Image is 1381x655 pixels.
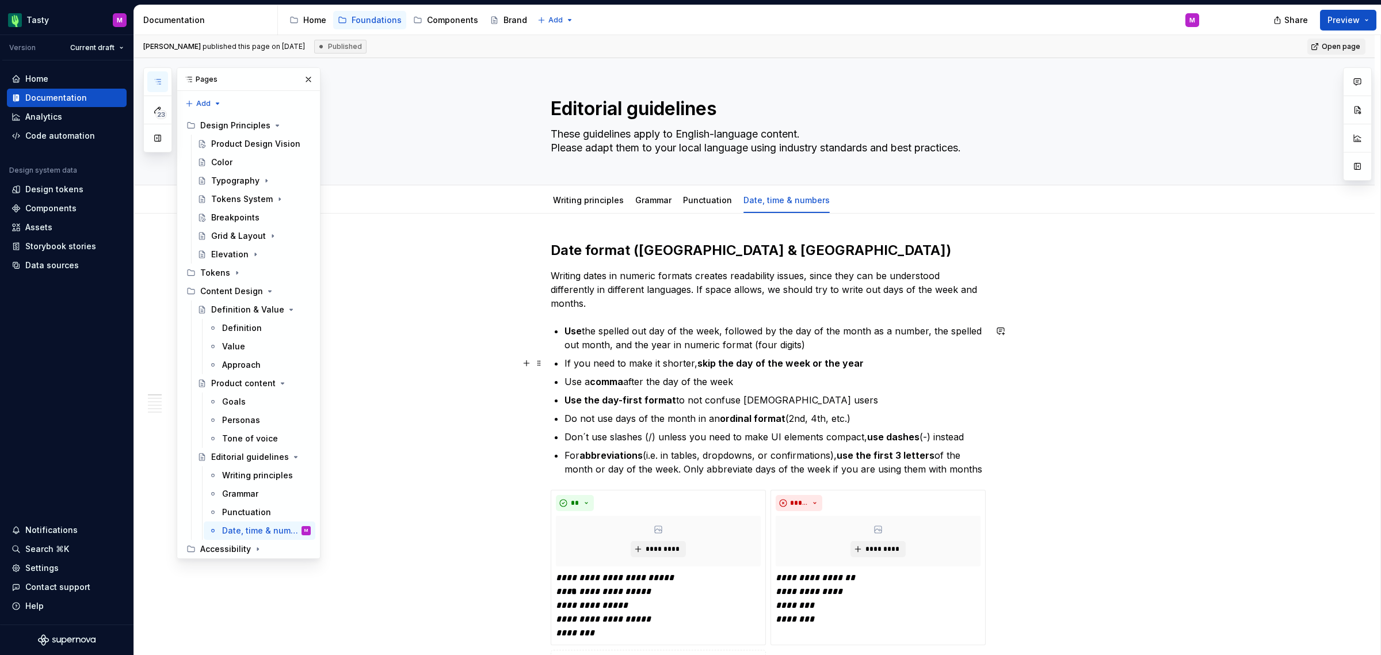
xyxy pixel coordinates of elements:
a: Analytics [7,108,127,126]
strong: Use [564,325,582,337]
div: Accessibility [200,543,251,555]
button: Add [182,96,225,112]
div: Analytics [25,111,62,123]
a: Product Design Vision [193,135,315,153]
div: Value [222,341,245,352]
span: Current draft [70,43,115,52]
strong: abbreviations [579,450,643,461]
div: Published [314,40,367,54]
div: M [117,16,123,25]
div: Product Design Vision [211,138,300,150]
strong: Use the day-first format [564,394,676,406]
div: Punctuation [222,507,271,518]
div: Content Design [200,285,263,297]
div: Contact support [25,581,90,593]
a: Personas [204,411,315,429]
p: the spelled out day of the week, followed by the day of the month as a number, the spelled out mo... [564,324,986,352]
a: Punctuation [683,195,732,205]
a: Settings [7,559,127,577]
div: Tokens [200,267,230,279]
div: Tasty [26,14,49,26]
button: Help [7,597,127,615]
div: M [1189,16,1195,25]
div: Pages [177,68,320,91]
a: Date, time & numbersM [204,521,315,540]
span: Add [548,16,563,25]
a: Approach [204,356,315,374]
span: published this page on [DATE] [143,42,305,51]
a: Assets [7,218,127,237]
a: Product content [193,374,315,393]
textarea: These guidelines apply to English-language content. Please adapt them to your local language usin... [548,125,983,157]
span: Share [1284,14,1308,26]
div: Writing principles [222,470,293,481]
div: Version [9,43,36,52]
a: Color [193,153,315,172]
div: M [304,525,308,536]
textarea: Editorial guidelines [548,95,983,123]
strong: use dashes [867,431,920,443]
button: Search ⌘K [7,540,127,558]
a: Value [204,337,315,356]
div: Breakpoints [211,212,260,223]
p: Do not use days of the month in an (2nd, 4th, etc.) [564,412,986,425]
div: Home [303,14,326,26]
div: Grammar [631,188,676,212]
div: Approach [222,359,261,371]
div: Brand [503,14,527,26]
a: Foundations [333,11,406,29]
a: Data sources [7,256,127,275]
div: Design Principles [200,120,270,131]
button: Add [534,12,577,28]
strong: Date format ([GEOGRAPHIC_DATA] & [GEOGRAPHIC_DATA]) [551,242,951,258]
button: Share [1268,10,1315,31]
a: Punctuation [204,503,315,521]
span: 23 [155,110,167,119]
p: Writing dates in numeric formats creates readability issues, since they can be understood differe... [551,269,986,310]
div: Color [211,157,232,168]
div: Tokens System [211,193,273,205]
div: Date, time & numbers [222,525,299,536]
p: Use a after the day of the week [564,375,986,389]
div: Goals [222,396,246,408]
div: Documentation [25,92,87,104]
a: Code automation [7,127,127,145]
div: Personas [222,414,260,426]
button: Notifications [7,521,127,539]
div: Typography [211,175,260,186]
a: Components [7,199,127,218]
a: Elevation [193,245,315,264]
img: 5a785b6b-c473-494b-9ba3-bffaf73304c7.png [8,13,22,27]
button: TastyM [2,7,131,32]
div: Assets [25,222,52,233]
div: Writing principles [548,188,628,212]
strong: skip the day of the week or the year [697,357,864,369]
a: Brand [485,11,532,29]
div: Accessibility [182,540,315,558]
button: Preview [1320,10,1376,31]
a: Home [7,70,127,88]
div: Components [25,203,77,214]
div: Grammar [222,488,258,500]
div: Elevation [211,249,249,260]
div: Code automation [25,130,95,142]
a: Components [409,11,483,29]
div: Help [25,600,44,612]
a: Open page [1307,39,1365,55]
div: Settings [25,562,59,574]
div: Definition & Value [211,304,284,315]
div: Punctuation [678,188,737,212]
a: Editorial guidelines [193,448,315,466]
div: Page tree [182,116,315,577]
a: Definition & Value [193,300,315,319]
div: Search ⌘K [25,543,69,555]
a: Definition [204,319,315,337]
div: Notifications [25,524,78,536]
p: Don´t use slashes (/) unless you need to make UI elements compact, (-) instead [564,430,986,444]
a: Grid & Layout [193,227,315,245]
a: Typography [193,172,315,190]
div: Documentation [143,14,273,26]
a: Tone of voice [204,429,315,448]
a: Breakpoints [193,208,315,227]
a: Documentation [7,89,127,107]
